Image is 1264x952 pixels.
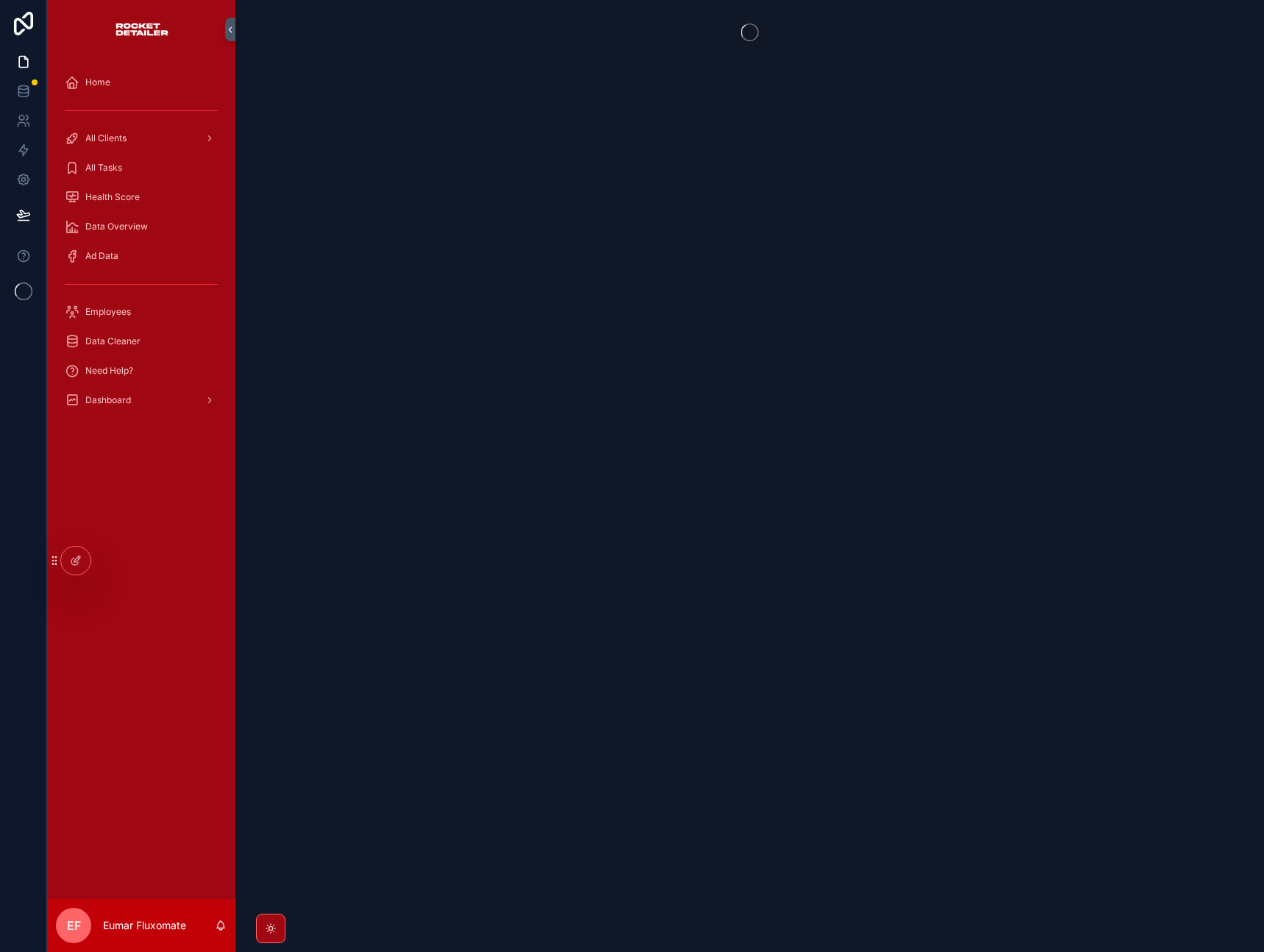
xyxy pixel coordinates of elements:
[103,918,186,933] p: Eumar Fluxomate
[85,306,131,318] span: Employees
[56,213,227,240] a: Data Overview
[85,335,141,347] span: Data Cleaner
[56,299,227,325] a: Employees
[85,250,118,262] span: Ad Data
[56,184,227,210] a: Health Score
[56,125,227,152] a: All Clients
[67,917,81,934] span: EF
[85,77,110,88] span: Home
[85,191,140,203] span: Health Score
[114,18,169,41] img: App logo
[56,328,227,355] a: Data Cleaner
[85,132,127,144] span: All Clients
[56,358,227,384] a: Need Help?
[85,394,131,406] span: Dashboard
[85,221,148,232] span: Data Overview
[85,365,133,377] span: Need Help?
[56,243,227,269] a: Ad Data
[56,154,227,181] a: All Tasks
[56,387,227,413] a: Dashboard
[56,69,227,96] a: Home
[85,162,122,174] span: All Tasks
[47,59,235,433] div: scrollable content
